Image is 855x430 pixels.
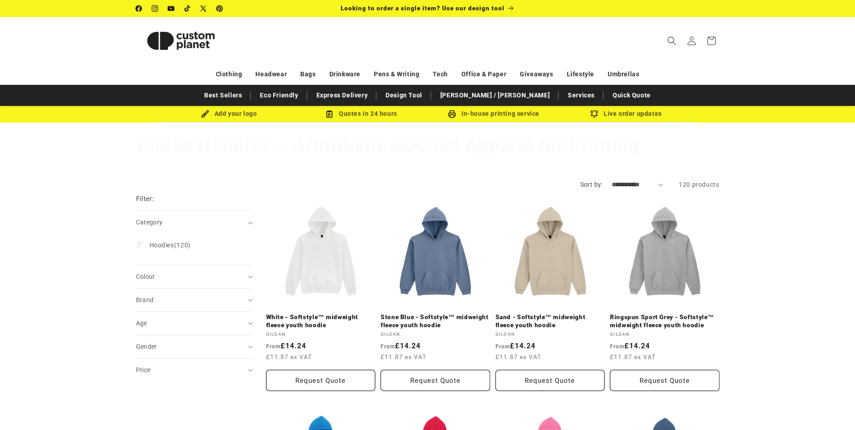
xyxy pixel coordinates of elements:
button: Request Quote [610,370,719,391]
a: Headwear [255,66,287,82]
div: Add your logo [163,108,295,119]
a: Bags [300,66,316,82]
a: Ringspun Sport Grey - Softstyle™ midweight fleece youth hoodie [610,313,719,329]
span: Category [136,219,163,226]
a: Stone Blue - Softstyle™ midweight fleece youth hoodie [381,313,490,329]
summary: Gender (0 selected) [136,335,253,358]
button: Request Quote [266,370,376,391]
summary: Brand (0 selected) [136,289,253,312]
span: Gender [136,343,157,350]
h1: Gildan Hoodies – Affordable Hooded Apparel for Printing [136,134,719,158]
img: Order updates [590,110,598,118]
a: Giveaways [520,66,553,82]
a: Best Sellers [200,88,246,103]
div: In-house printing service [428,108,560,119]
img: Order Updates Icon [325,110,333,118]
a: Clothing [216,66,242,82]
div: Quotes in 24 hours [295,108,428,119]
a: Lifestyle [567,66,594,82]
a: Eco Friendly [255,88,303,103]
summary: Search [662,31,682,51]
span: (120) [149,241,191,249]
span: Age [136,320,147,327]
h2: Filter: [136,194,154,204]
a: White - Softstyle™ midweight fleece youth hoodie [266,313,376,329]
div: Live order updates [560,108,693,119]
a: [PERSON_NAME] / [PERSON_NAME] [436,88,554,103]
a: Quick Quote [608,88,655,103]
a: Office & Paper [461,66,506,82]
span: Brand [136,296,154,303]
a: Express Delivery [312,88,373,103]
label: Sort by: [580,181,603,188]
span: Price [136,366,151,373]
a: Sand - Softstyle™ midweight fleece youth hoodie [495,313,605,329]
img: In-house printing [448,110,456,118]
a: Design Tool [381,88,427,103]
summary: Colour (0 selected) [136,265,253,288]
span: Looking to order a single item? Use our design tool [341,4,504,12]
summary: Category (0 selected) [136,211,253,234]
a: Drinkware [329,66,360,82]
button: Request Quote [381,370,490,391]
button: Request Quote [495,370,605,391]
a: Tech [433,66,447,82]
a: Pens & Writing [374,66,419,82]
a: Umbrellas [608,66,639,82]
img: Brush Icon [201,110,209,118]
summary: Age (0 selected) [136,312,253,335]
summary: Price [136,359,253,382]
span: Hoodies [149,241,174,249]
span: 120 products [679,181,719,188]
a: Custom Planet [132,17,229,64]
img: Custom Planet [136,21,226,61]
a: Services [563,88,599,103]
span: Colour [136,273,155,280]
